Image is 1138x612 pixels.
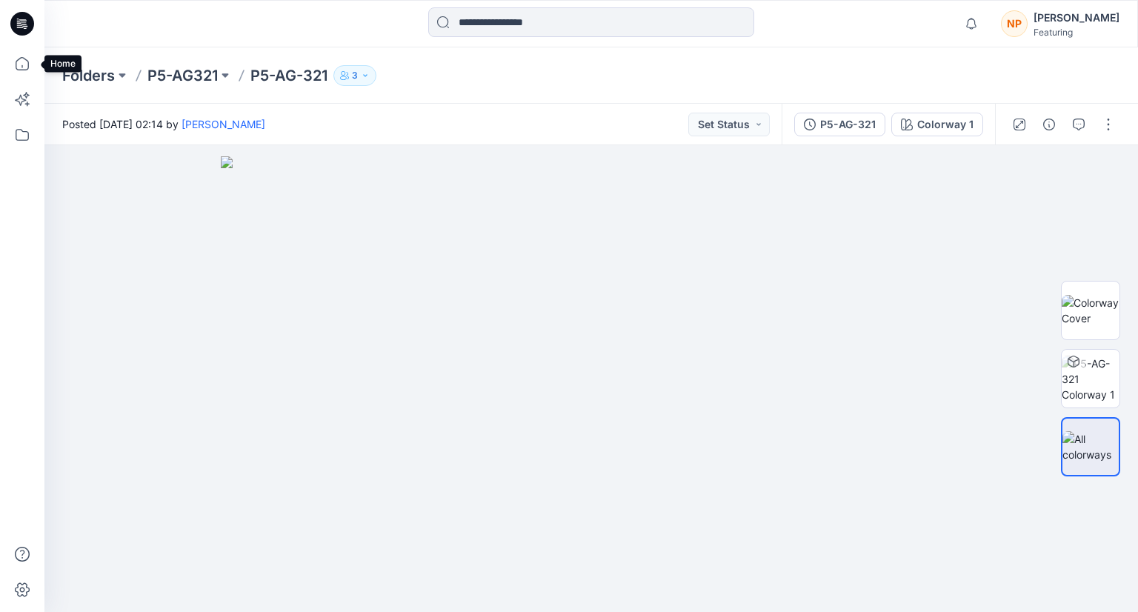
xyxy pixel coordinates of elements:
[352,67,358,84] p: 3
[1001,10,1028,37] div: NP
[1062,431,1119,462] img: All colorways
[221,156,962,612] img: eyJhbGciOiJIUzI1NiIsImtpZCI6IjAiLCJzbHQiOiJzZXMiLCJ0eXAiOiJKV1QifQ.eyJkYXRhIjp7InR5cGUiOiJzdG9yYW...
[333,65,376,86] button: 3
[1034,27,1119,38] div: Featuring
[794,113,885,136] button: P5-AG-321
[62,116,265,132] span: Posted [DATE] 02:14 by
[1037,113,1061,136] button: Details
[1062,295,1119,326] img: Colorway Cover
[182,118,265,130] a: [PERSON_NAME]
[917,116,974,133] div: Colorway 1
[891,113,983,136] button: Colorway 1
[147,65,218,86] a: P5-AG321
[250,65,327,86] p: P5-AG-321
[1062,356,1119,402] img: P5-AG-321 Colorway 1
[62,65,115,86] a: Folders
[1034,9,1119,27] div: [PERSON_NAME]
[820,116,876,133] div: P5-AG-321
